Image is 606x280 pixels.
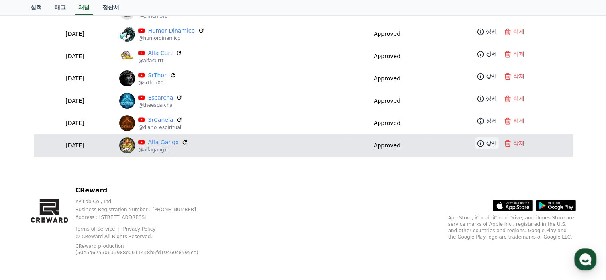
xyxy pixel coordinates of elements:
p: 상세 [486,27,497,36]
p: 삭제 [513,94,524,103]
img: Humor Dinámico [119,26,135,42]
button: 삭제 [502,48,526,60]
p: 삭제 [513,72,524,80]
p: Approved [374,141,400,150]
p: YP Lab Co., Ltd. [75,198,215,205]
p: Approved [374,30,400,38]
a: 상세 [475,115,499,127]
span: Messages [66,226,90,233]
p: Approved [374,52,400,61]
p: 상세 [486,72,497,80]
a: 상세 [475,48,499,60]
p: 삭제 [513,27,524,36]
p: @diario_espiritual [138,124,182,131]
p: CReward production (50e5a62550633988e0611448b5fd19460c8595ce) [75,243,203,256]
a: Escarcha [148,94,173,102]
a: Home [2,214,53,234]
a: Privacy Policy [123,226,156,232]
p: @humordinamico [138,35,204,41]
img: Alfa Gangx [119,137,135,153]
p: 삭제 [513,139,524,147]
button: 삭제 [502,137,526,149]
a: Settings [103,214,153,234]
p: @alfagangx [138,147,188,153]
p: 삭제 [513,50,524,58]
a: SrThor [148,71,166,80]
img: Escarcha [119,93,135,109]
span: Home [20,226,34,232]
p: App Store, iCloud, iCloud Drive, and iTunes Store are service marks of Apple Inc., registered in ... [448,215,576,240]
a: 상세 [475,70,499,82]
p: Approved [374,74,400,83]
a: Alfa Curt [148,49,172,57]
p: 상세 [486,117,497,125]
p: @alfacurtt [138,57,182,64]
p: Address : [STREET_ADDRESS] [75,214,215,221]
button: 삭제 [502,115,526,127]
p: @theescarcha [138,102,182,108]
a: 상세 [475,26,499,37]
p: 상세 [486,50,497,58]
p: [DATE] [37,52,113,61]
p: Approved [374,97,400,105]
button: 삭제 [502,26,526,37]
p: [DATE] [37,74,113,83]
p: 상세 [486,94,497,103]
a: Terms of Service [75,226,121,232]
span: Settings [118,226,137,232]
button: 삭제 [502,70,526,82]
p: [DATE] [37,97,113,105]
a: Messages [53,214,103,234]
a: 상세 [475,93,499,104]
p: [DATE] [37,119,113,127]
a: Alfa Gangx [148,138,178,147]
a: Humor Dinámico [148,27,195,35]
img: Alfa Curt [119,48,135,64]
p: 상세 [486,139,497,147]
img: SrThor [119,70,135,86]
p: @srthor00 [138,80,176,86]
p: Business Registration Number : [PHONE_NUMBER] [75,206,215,213]
p: © CReward All Rights Reserved. [75,233,215,240]
p: [DATE] [37,141,113,150]
p: [DATE] [37,30,113,38]
button: 삭제 [502,93,526,104]
p: CReward [75,186,215,195]
a: SrCanela [148,116,173,124]
p: 삭제 [513,117,524,125]
p: @elmem3ro [138,13,187,19]
a: 상세 [475,137,499,149]
img: SrCanela [119,115,135,131]
p: Approved [374,119,400,127]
